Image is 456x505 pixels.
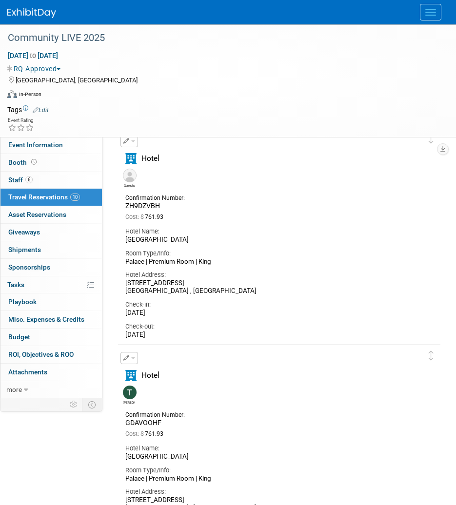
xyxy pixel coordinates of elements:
[0,276,102,293] a: Tasks
[82,398,102,411] td: Toggle Event Tabs
[7,105,49,115] td: Tags
[123,182,135,188] div: Genesis Brown
[125,279,418,296] div: [STREET_ADDRESS] [GEOGRAPHIC_DATA] , [GEOGRAPHIC_DATA]
[0,364,102,381] a: Attachments
[125,214,145,220] span: Cost: $
[125,430,145,437] span: Cost: $
[123,386,137,399] img: Tom Talamantez
[125,192,193,202] div: Confirmation Number:
[125,214,167,220] span: 761.93
[120,169,138,188] div: Genesis Brown
[28,52,38,59] span: to
[0,241,102,258] a: Shipments
[125,430,167,437] span: 761.93
[70,194,80,201] span: 10
[0,206,102,223] a: Asset Reservations
[429,134,434,144] i: Click and drag to move item
[125,466,418,475] div: Room Type/Info:
[125,444,418,453] div: Hotel Name:
[0,154,102,171] a: Booth
[8,141,63,149] span: Event Information
[0,293,102,311] a: Playbook
[0,259,102,276] a: Sponsorships
[8,368,47,376] span: Attachments
[125,258,418,266] div: Palace | Premium Room | King
[0,381,102,398] a: more
[0,224,102,241] a: Giveaways
[125,331,418,339] div: [DATE]
[8,298,37,306] span: Playbook
[125,249,418,258] div: Room Type/Info:
[125,236,418,244] div: [GEOGRAPHIC_DATA]
[125,419,161,427] span: GDAVOOHF
[125,153,137,164] i: Hotel
[0,311,102,328] a: Misc. Expenses & Credits
[8,263,50,271] span: Sponsorships
[125,309,418,317] div: [DATE]
[125,453,418,461] div: [GEOGRAPHIC_DATA]
[29,158,39,166] span: Booth not reserved yet
[7,281,24,289] span: Tasks
[19,91,41,98] div: In-Person
[7,89,444,103] div: Event Format
[8,158,39,166] span: Booth
[33,107,49,114] a: Edit
[7,8,56,18] img: ExhibitDay
[125,300,418,309] div: Check-in:
[16,77,138,84] span: [GEOGRAPHIC_DATA], [GEOGRAPHIC_DATA]
[0,329,102,346] a: Budget
[7,51,59,60] span: [DATE] [DATE]
[125,322,418,331] div: Check-out:
[0,172,102,189] a: Staff6
[125,227,418,236] div: Hotel Name:
[125,202,160,210] span: ZH9DZVBH
[120,386,138,405] div: Tom Talamantez
[420,4,441,20] button: Menu
[141,371,159,380] span: Hotel
[4,29,436,47] div: Community LIVE 2025
[8,176,33,184] span: Staff
[429,351,434,361] i: Click and drag to move item
[7,90,17,98] img: Format-Inperson.png
[0,136,102,154] a: Event Information
[7,64,64,74] button: RQ-Approved
[8,228,40,236] span: Giveaways
[0,189,102,206] a: Travel Reservations10
[8,246,41,253] span: Shipments
[8,193,80,201] span: Travel Reservations
[0,346,102,363] a: ROI, Objectives & ROO
[8,350,74,358] span: ROI, Objectives & ROO
[8,315,84,323] span: Misc. Expenses & Credits
[141,154,159,163] span: Hotel
[6,386,22,393] span: more
[123,399,135,405] div: Tom Talamantez
[125,370,137,381] i: Hotel
[25,176,33,183] span: 6
[8,118,34,123] div: Event Rating
[123,169,137,182] img: Genesis Brown
[65,398,82,411] td: Personalize Event Tab Strip
[125,408,193,419] div: Confirmation Number:
[125,475,418,483] div: Palace | Premium Room | King
[125,271,418,279] div: Hotel Address:
[8,211,66,218] span: Asset Reservations
[125,487,418,496] div: Hotel Address:
[8,333,30,341] span: Budget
